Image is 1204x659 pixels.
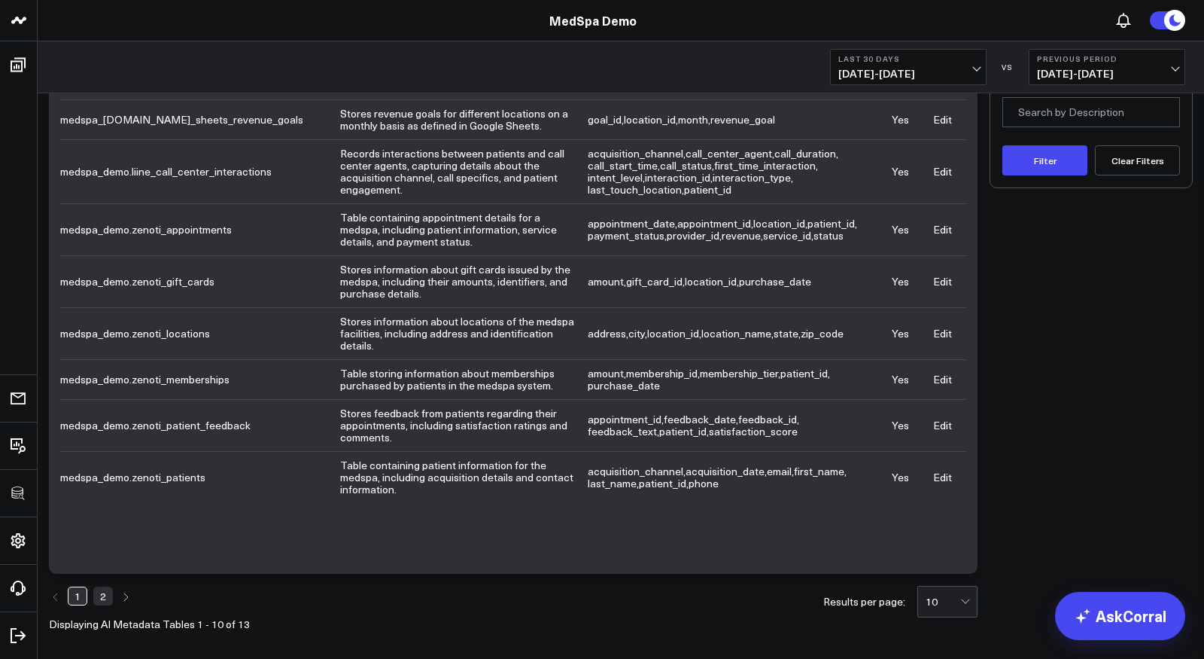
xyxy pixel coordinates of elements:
span: last_touch_location [588,182,682,197]
span: patient_id [639,476,686,490]
span: last_name [588,476,637,490]
a: Edit [933,326,952,340]
td: Yes [883,139,918,203]
span: , [774,146,838,160]
span: , [685,274,739,288]
td: Yes [883,255,918,307]
span: address [588,326,626,340]
td: medspa_demo.zenoti_patients [60,451,340,503]
ul: Pagination [49,586,250,607]
span: call_status [660,158,712,172]
a: Edit [933,222,952,236]
span: , [714,158,818,172]
td: Stores feedback from patients regarding their appointments, including satisfaction ratings and co... [340,399,588,451]
span: , [624,112,678,127]
td: medspa_demo.zenoti_memberships [60,359,340,399]
span: , [588,424,659,438]
span: purchase_date [739,274,811,288]
span: , [628,326,647,340]
a: Next page [119,587,132,605]
span: , [588,182,684,197]
span: patient_id [807,216,855,230]
span: first_time_interaction [714,158,816,172]
span: acquisition_channel [588,146,683,160]
a: Edit [933,164,952,178]
span: , [686,146,774,160]
span: , [588,464,686,478]
div: VS [994,63,1021,72]
span: state [774,326,798,340]
div: 10 [926,596,960,608]
span: patient_id [684,182,731,197]
span: revenue_goal [710,112,775,127]
td: Records interactions between patients and call center agents, capturing details about the acquisi... [340,139,588,203]
span: email [767,464,792,478]
a: Previous page [49,587,62,605]
span: , [588,112,624,127]
button: Clear Filters [1095,145,1180,175]
span: location_id [753,216,805,230]
a: Edit [933,470,952,484]
span: payment_status [588,228,664,243]
span: , [753,216,807,230]
span: , [639,476,689,490]
span: , [686,464,767,478]
span: interaction_type [713,170,791,185]
td: Yes [883,307,918,359]
span: , [794,464,847,478]
span: [DATE] - [DATE] [838,68,978,80]
td: medspa_demo.zenoti_patient_feedback [60,399,340,451]
span: first_name [794,464,844,478]
span: location_id [685,274,737,288]
span: , [774,326,801,340]
span: , [807,216,857,230]
span: satisfaction_score [709,424,798,438]
span: , [588,274,626,288]
a: Edit [933,372,952,386]
button: Previous Period[DATE]-[DATE] [1029,49,1185,85]
span: membership_id [626,366,698,380]
span: , [678,112,710,127]
span: patient_id [659,424,707,438]
span: amount [588,274,624,288]
span: phone [689,476,719,490]
span: , [664,412,738,426]
span: , [767,464,794,478]
td: Table containing patient information for the medspa, including acquisition details and contact in... [340,451,588,503]
span: goal_id [588,112,622,127]
input: Search by Description [1002,97,1180,127]
span: call_duration [774,146,836,160]
span: amount [588,366,624,380]
span: , [677,216,753,230]
span: , [647,326,701,340]
span: feedback_date [664,412,736,426]
td: Yes [883,203,918,255]
td: Yes [883,99,918,139]
button: Filter [1002,145,1087,175]
td: Yes [883,399,918,451]
td: Yes [883,359,918,399]
span: , [626,366,700,380]
span: , [588,158,660,172]
span: , [588,366,626,380]
span: , [588,326,628,340]
span: , [588,146,686,160]
div: Displaying AI Metadata Tables 1 - 10 of 13 [49,619,250,630]
span: , [722,228,763,243]
div: Results per page: [823,596,905,607]
span: service_id [763,228,811,243]
span: revenue [722,228,761,243]
span: appointment_id [677,216,751,230]
span: location_name [701,326,771,340]
a: Page 2 [93,587,113,605]
td: Table containing appointment details for a medspa, including patient information, service details... [340,203,588,255]
a: Page 1 is your current page [68,587,87,605]
span: , [645,170,713,185]
span: feedback_text [588,424,657,438]
span: gift_card_id [626,274,683,288]
td: medspa_demo.zenoti_locations [60,307,340,359]
span: , [588,216,677,230]
b: Last 30 Days [838,54,978,63]
a: Edit [933,274,952,288]
span: purchase_date [588,378,660,392]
